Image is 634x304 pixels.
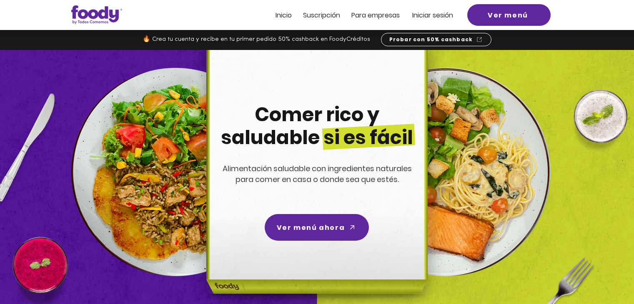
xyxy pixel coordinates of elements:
[265,214,369,241] a: Ver menú ahora
[488,10,528,20] span: Ver menú
[221,101,413,151] span: Comer rico y saludable si es fácil
[389,36,473,43] span: Probar con 50% cashback
[276,10,292,20] span: Inicio
[71,68,280,276] img: left-dish-compress.png
[223,163,412,184] span: Alimentación saludable con ingredientes naturales para comer en casa o donde sea que estés.
[277,222,345,233] span: Ver menú ahora
[359,10,400,20] span: ra empresas
[303,12,340,19] a: Suscripción
[381,33,491,46] a: Probar con 50% cashback
[351,12,400,19] a: Para empresas
[303,10,340,20] span: Suscripción
[586,256,626,296] iframe: Messagebird Livechat Widget
[412,12,453,19] a: Iniciar sesión
[351,10,359,20] span: Pa
[467,4,551,26] a: Ver menú
[276,12,292,19] a: Inicio
[412,10,453,20] span: Iniciar sesión
[71,5,122,24] img: Logo_Foody V2.0.0 (3).png
[143,36,370,42] span: 🔥 Crea tu cuenta y recibe en tu primer pedido 50% cashback en FoodyCréditos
